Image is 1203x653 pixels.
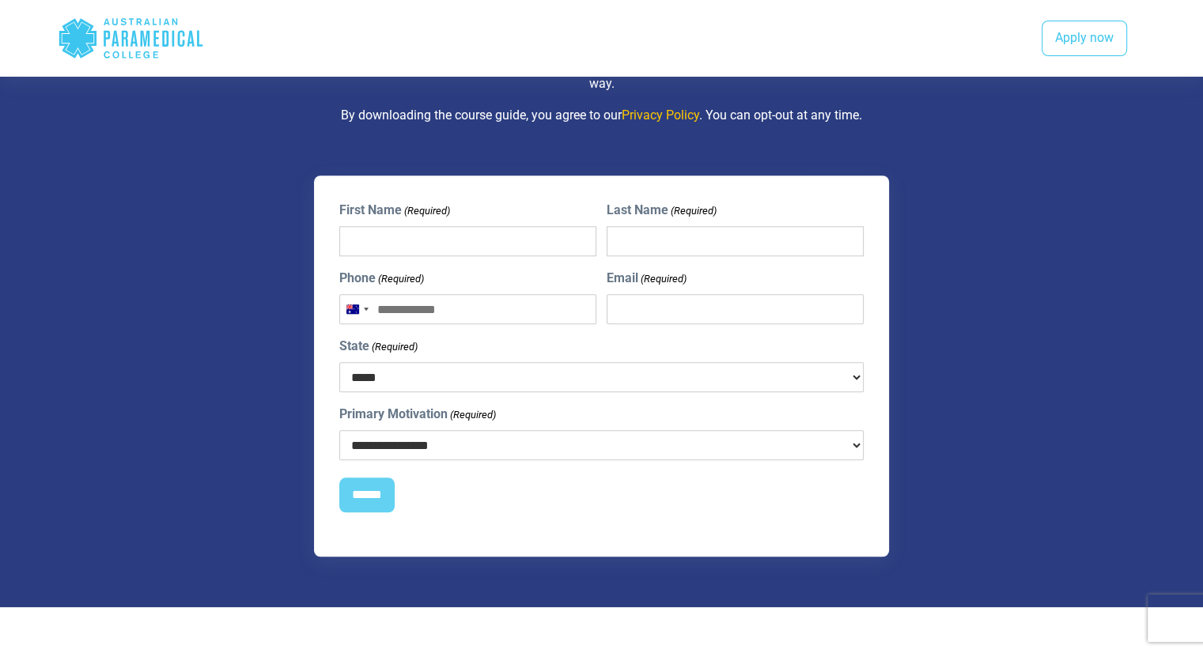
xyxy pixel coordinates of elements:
[640,271,687,287] span: (Required)
[622,108,699,123] a: Privacy Policy
[370,339,418,355] span: (Required)
[339,201,450,220] label: First Name
[1042,21,1127,57] a: Apply now
[607,269,687,288] label: Email
[403,203,450,219] span: (Required)
[339,269,424,288] label: Phone
[448,407,496,423] span: (Required)
[376,271,424,287] span: (Required)
[139,106,1065,125] p: By downloading the course guide, you agree to our . You can opt-out at any time.
[670,203,717,219] span: (Required)
[339,405,496,424] label: Primary Motivation
[339,337,418,356] label: State
[58,13,204,64] div: Australian Paramedical College
[340,295,373,323] button: Selected country
[607,201,717,220] label: Last Name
